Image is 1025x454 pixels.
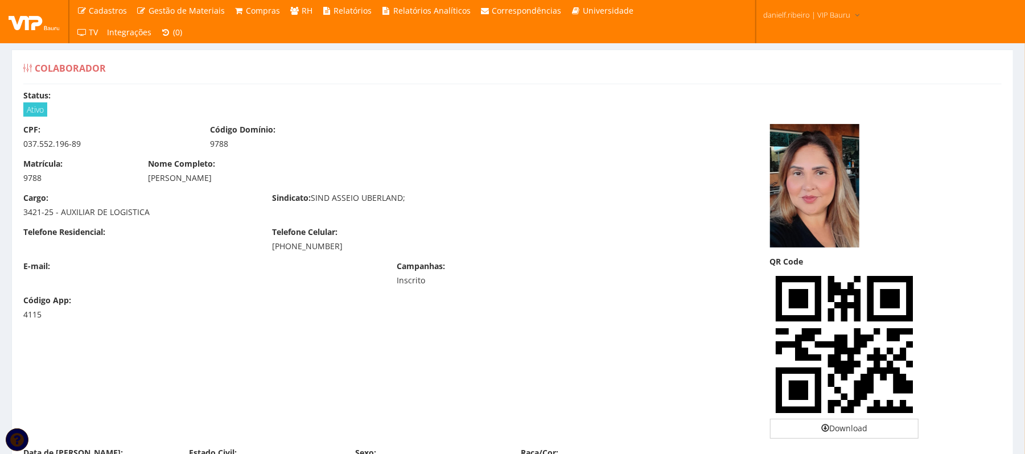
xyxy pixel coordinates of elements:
span: TV [89,27,98,38]
label: Campanhas: [397,261,445,272]
img: 9gqqJtkAAAAAElFTkSuQmCC [770,270,919,419]
span: danielf.ribeiro | VIP Bauru [763,9,850,20]
span: Cadastros [89,5,127,16]
span: RH [302,5,312,16]
label: QR Code [770,256,804,267]
div: [PHONE_NUMBER] [272,241,504,252]
label: Status: [23,90,51,101]
label: Telefone Residencial: [23,226,105,238]
div: 9788 [23,172,131,184]
label: Telefone Celular: [272,226,337,238]
img: logo [9,13,60,30]
span: Integrações [108,27,152,38]
a: Download [770,419,919,438]
span: Relatórios Analíticos [393,5,471,16]
span: Colaborador [35,62,106,75]
div: 037.552.196-89 [23,138,193,150]
label: Código App: [23,295,71,306]
a: TV [72,22,103,43]
label: Cargo: [23,192,48,204]
div: 3421-25 - AUXILIAR DE LOGISTICA [23,207,255,218]
label: Nome Completo: [148,158,215,170]
span: Compras [246,5,281,16]
div: 4115 [23,309,131,320]
img: captura-de-tela-2025-10-01-144059-175934049268dd67cc3c01f.png [770,124,859,247]
div: 9788 [210,138,380,150]
span: Gestão de Materiais [149,5,225,16]
a: Integrações [103,22,157,43]
div: [PERSON_NAME] [148,172,629,184]
span: Ativo [23,102,47,117]
label: E-mail: [23,261,50,272]
span: Correspondências [492,5,562,16]
span: Universidade [583,5,633,16]
span: Relatórios [334,5,372,16]
a: (0) [157,22,187,43]
div: Inscrito [397,275,566,286]
div: SIND ASSEIO UBERLAND; [264,192,512,207]
label: Matrícula: [23,158,63,170]
label: CPF: [23,124,40,135]
label: Código Domínio: [210,124,275,135]
label: Sindicato: [272,192,311,204]
span: (0) [173,27,182,38]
